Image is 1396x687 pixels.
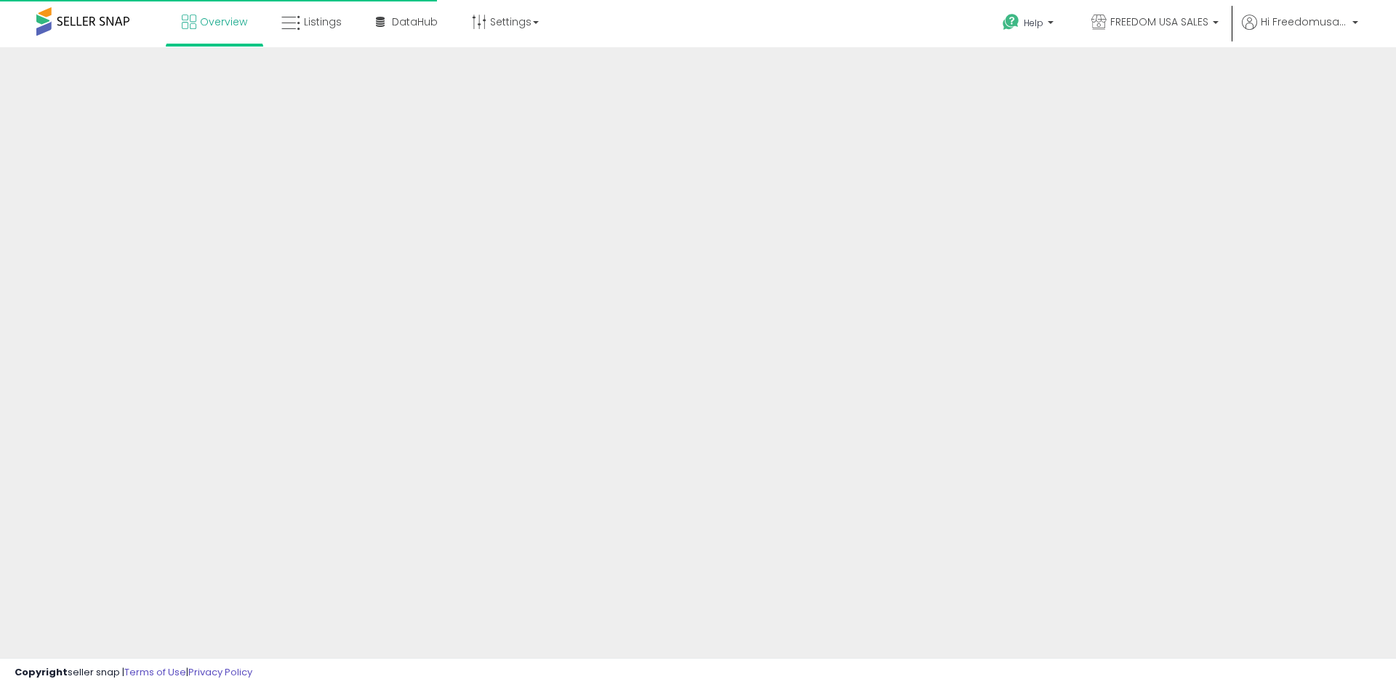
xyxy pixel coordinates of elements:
span: DataHub [392,15,438,29]
a: Help [991,2,1068,47]
span: Help [1024,17,1043,29]
span: FREEDOM USA SALES [1110,15,1208,29]
span: Overview [200,15,247,29]
i: Get Help [1002,13,1020,31]
span: Listings [304,15,342,29]
a: Hi Freedomusasales [1242,15,1358,47]
span: Hi Freedomusasales [1261,15,1348,29]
